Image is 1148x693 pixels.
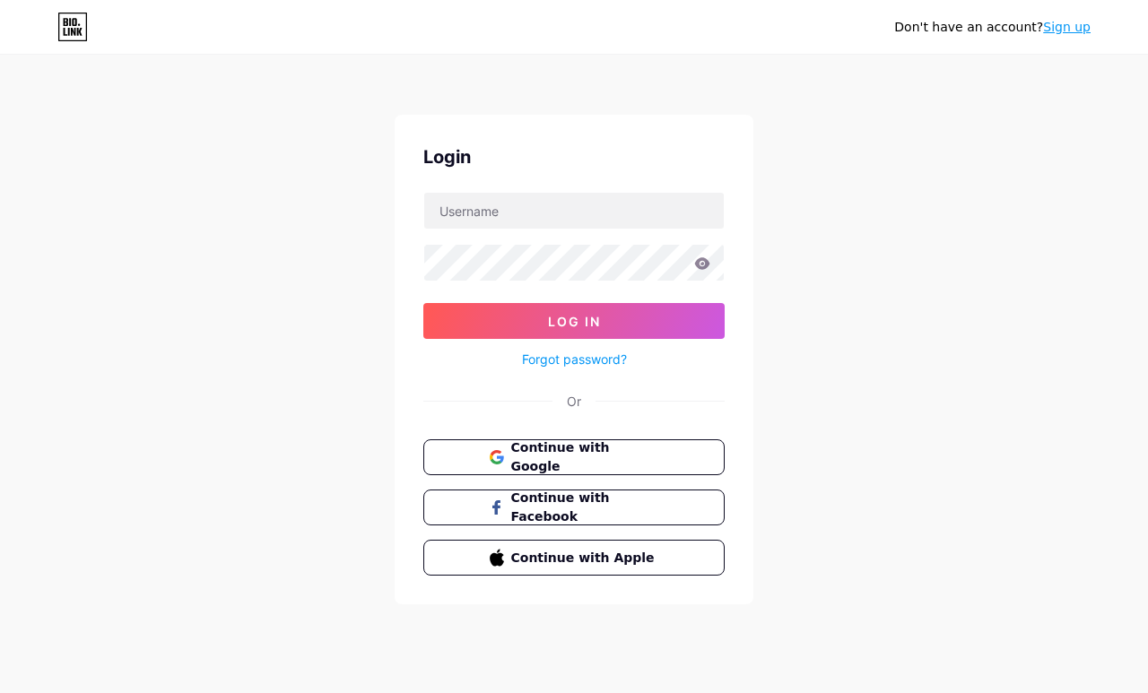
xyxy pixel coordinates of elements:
[423,143,725,170] div: Login
[522,350,627,368] a: Forgot password?
[511,549,659,567] span: Continue with Apple
[424,193,724,229] input: Username
[567,392,581,411] div: Or
[511,489,659,526] span: Continue with Facebook
[511,438,659,476] span: Continue with Google
[894,18,1091,37] div: Don't have an account?
[548,314,601,329] span: Log In
[1043,20,1091,34] a: Sign up
[423,439,725,475] button: Continue with Google
[423,303,725,339] button: Log In
[423,489,725,525] button: Continue with Facebook
[423,540,725,576] button: Continue with Apple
